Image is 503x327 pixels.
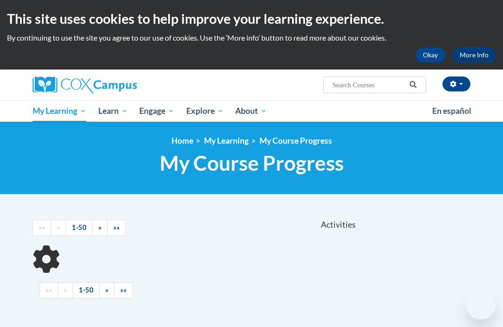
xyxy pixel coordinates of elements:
span: «« [39,223,45,231]
span: « [57,223,60,231]
a: Next [99,282,115,299]
span: « [64,286,67,294]
a: Home [171,136,193,146]
span: Explore [186,105,224,117]
span: «« [46,286,52,294]
a: End [114,282,133,299]
a: Previous [51,220,66,236]
input: Search Courses [332,79,406,90]
a: My Learning [204,136,249,146]
a: Explore [180,100,230,122]
a: About [230,100,273,122]
a: My Course Progress [259,136,332,146]
a: Begining [33,220,51,236]
span: Engage [139,105,174,117]
a: Engage [133,100,180,122]
span: Learn [98,105,128,117]
button: Search [406,79,420,90]
a: 1-50 [66,220,93,236]
iframe: Button to launch messaging window [466,290,496,320]
p: By continuing to use the site you agree to our use of cookies. Use the ‘More info’ button to read... [7,33,496,43]
button: Okay [415,48,445,63]
span: My Learning [33,105,86,117]
img: Cox Campus [33,77,137,93]
span: »» [113,223,120,231]
button: Account Settings [442,77,470,91]
a: Cox Campus [33,77,169,93]
h2: This site uses cookies to help improve your learning experience. [7,9,496,28]
a: Learn [92,100,134,122]
span: » [98,223,102,231]
a: More Info [452,48,496,63]
span: About [235,105,267,117]
span: » [105,286,109,294]
a: End [107,220,126,236]
div: Main menu [26,100,477,122]
a: En español [426,101,477,121]
a: My Learning [27,100,92,122]
a: Begining [40,282,58,299]
span: My Course Progress [160,151,344,175]
a: Previous [58,282,73,299]
span: »» [120,286,127,294]
a: 1-50 [73,282,100,299]
span: En español [432,106,471,116]
a: Next [92,220,108,236]
span: Activities [321,220,356,230]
